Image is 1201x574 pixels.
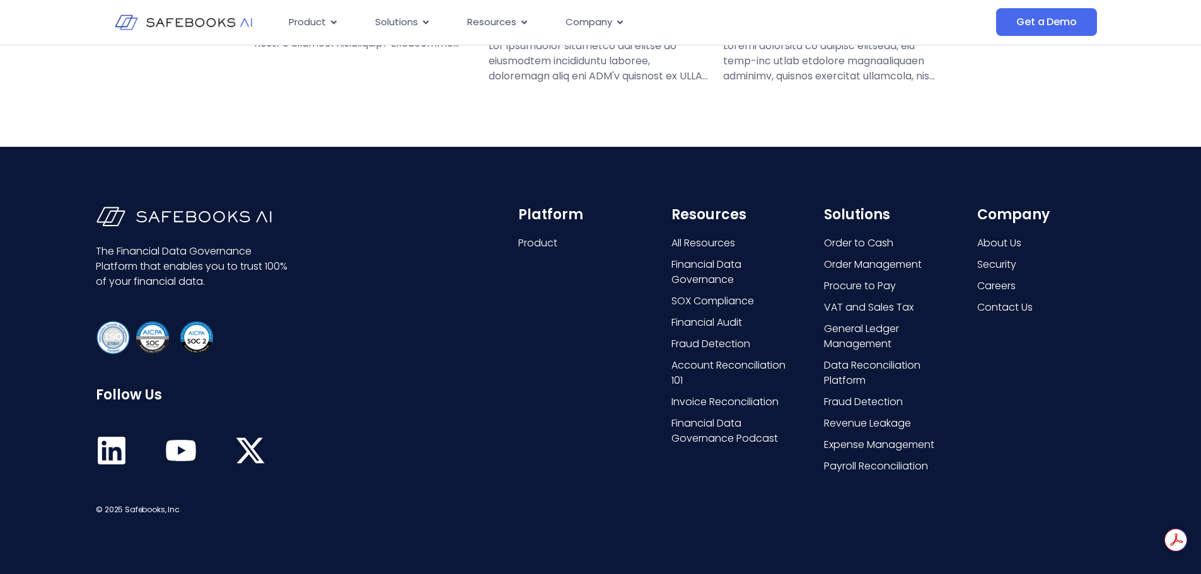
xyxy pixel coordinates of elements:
a: All Resources [671,236,799,251]
span: Product [289,15,326,30]
h6: Resources [671,207,799,223]
span: Fraud Detection [824,394,903,410]
a: Order to Cash [824,236,952,251]
span: Financial Audit [671,315,742,330]
a: Account Reconciliation 101 [671,358,799,388]
a: Fraud Detection [824,394,952,410]
a: Expense Management [824,437,952,452]
span: Contact Us [977,300,1033,315]
span: Product [518,236,557,251]
a: Fraud Detection [671,336,799,352]
a: Security [977,257,1105,272]
span: All Resources [671,236,735,251]
span: Order Management [824,257,922,272]
span: Resources [467,15,516,30]
a: General Ledger Management [824,321,952,352]
a: Financial Data Governance Podcast [671,416,799,446]
span: Procure to Pay [824,278,896,294]
span: Get a Demo [1016,16,1076,28]
p: Lor ipsumdolor sitametco adi elitse do eiusmodtem incididuntu laboree, doloremagn aliq eni ADM'v ... [489,38,713,84]
span: SOX Compliance [671,294,754,309]
span: Solutions [375,15,418,30]
h6: Solutions [824,207,952,223]
a: Product [518,236,646,251]
span: Fraud Detection [671,336,750,352]
a: Careers [977,278,1105,294]
span: © 2025 Safebooks, Inc. [96,504,181,515]
p: Loremi dolorsita co adipisc elitsedd, eiu temp-inc utlab etdolore magnaaliquaen adminimv, quisnos... [723,38,948,84]
a: Get a Demo [996,8,1096,36]
a: SOX Compliance [671,294,799,309]
span: Company [566,15,612,30]
p: The Financial Data Governance Platform that enables you to trust 100% of your financial data. [96,244,291,289]
span: Expense Management [824,437,934,452]
a: Procure to Pay [824,278,952,294]
span: VAT and Sales Tax [824,300,914,315]
a: Data Reconciliation Platform [824,358,952,388]
a: Financial Audit [671,315,799,330]
a: Contact Us [977,300,1105,315]
a: Financial Data Governance [671,257,799,287]
nav: Menu [279,10,870,35]
span: Security [977,257,1016,272]
span: Revenue Leakage [824,416,911,431]
a: Invoice Reconciliation [671,394,799,410]
a: About Us [977,236,1105,251]
a: Revenue Leakage [824,416,952,431]
span: Order to Cash [824,236,893,251]
span: Careers [977,278,1016,294]
span: Invoice Reconciliation [671,394,779,410]
span: About Us [977,236,1021,251]
a: Payroll Reconciliation [824,459,952,474]
h6: Platform [518,207,646,223]
div: Menu Toggle [279,10,870,35]
h6: Company [977,207,1105,223]
h6: Follow Us [96,387,291,403]
a: VAT and Sales Tax [824,300,952,315]
a: Order Management [824,257,952,272]
span: Payroll Reconciliation [824,459,928,474]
